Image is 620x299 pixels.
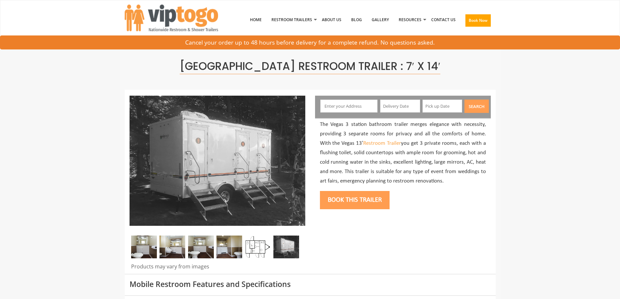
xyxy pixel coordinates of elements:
[320,120,486,186] p: The Vegas 3 station bathroom trailer merges elegance with necessity, providing 3 separate rooms f...
[273,236,299,258] img: Side view of three station restroom trailer with three separate doors with signs
[159,236,185,258] img: 3 station 03
[188,236,214,258] img: 3 Station 02
[426,3,461,37] a: Contact Us
[130,263,305,274] div: Products may vary from images
[380,100,420,113] input: Delivery Date
[320,100,378,113] input: Enter your Address
[317,3,346,37] a: About Us
[130,96,305,226] img: Side view of three station restroom trailer with three separate doors with signs
[320,191,390,209] button: Book this trailer
[363,141,401,146] a: Restroom Trailer
[216,236,242,258] img: 3 Station 01
[464,100,489,113] button: Search
[461,3,496,41] a: Book Now
[267,3,317,37] a: Restroom Trailers
[125,5,218,31] img: VIPTOGO
[367,3,394,37] a: Gallery
[346,3,367,37] a: Blog
[131,236,157,258] img: Zoomed out full inside view of restroom station with a stall, a mirror, tissue holder and a sink
[245,236,270,258] img: Floor Plan of 3 station restroom with sink and toilet
[394,3,426,37] a: Resources
[180,59,440,74] span: [GEOGRAPHIC_DATA] Restroom Trailer : 7′ x 14′
[245,3,267,37] a: Home
[130,280,491,288] h3: Mobile Restroom Features and Specifications
[465,14,491,27] button: Book Now
[422,100,462,113] input: Pick up Date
